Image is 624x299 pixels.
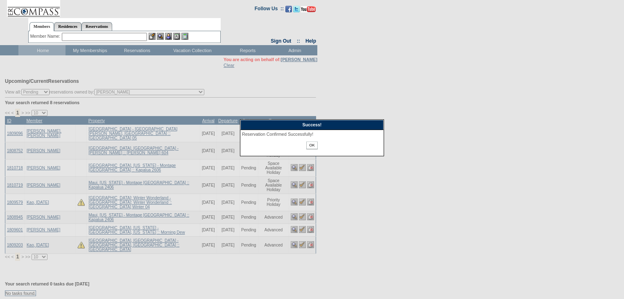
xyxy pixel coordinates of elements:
img: b_edit.gif [149,33,156,40]
img: Subscribe to our YouTube Channel [301,6,316,12]
a: Reservations [81,22,112,31]
img: Become our fan on Facebook [285,6,292,12]
a: Follow us on Twitter [293,8,300,13]
img: Impersonate [165,33,172,40]
img: Follow us on Twitter [293,6,300,12]
div: Success! [240,120,384,130]
div: Member Name: [30,33,62,40]
a: Sign Out [271,38,291,44]
a: Residences [54,22,81,31]
img: Reservations [173,33,180,40]
span: :: [297,38,300,44]
td: Follow Us :: [255,5,284,15]
a: Become our fan on Facebook [285,8,292,13]
a: Subscribe to our YouTube Channel [301,8,316,13]
input: OK [306,142,317,149]
div: Reservation Confirmed Successfully! [242,132,382,137]
img: b_calculator.gif [181,33,188,40]
img: View [157,33,164,40]
a: Help [305,38,316,44]
a: Members [29,22,54,31]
